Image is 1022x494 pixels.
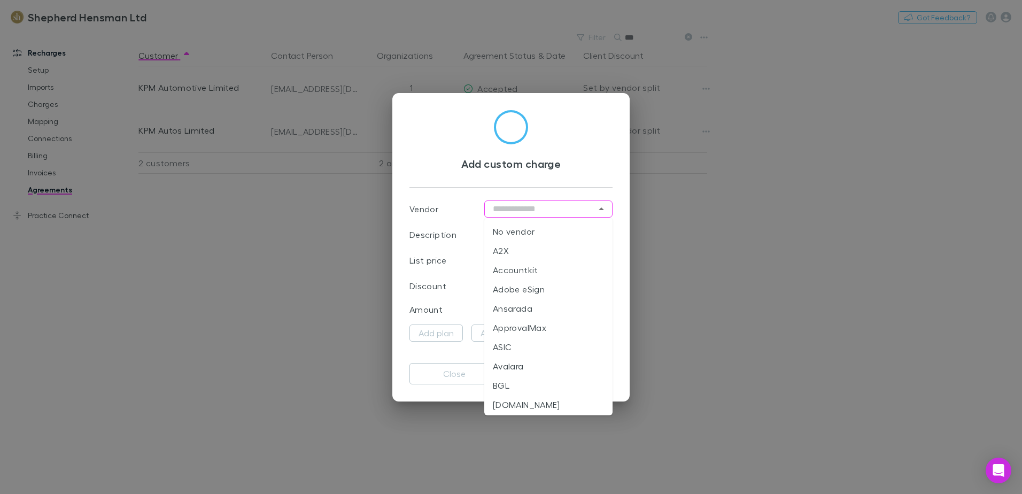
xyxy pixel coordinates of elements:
li: Accountkit [484,260,613,280]
li: Avalara [484,357,613,376]
button: Close [409,363,499,384]
li: Adobe eSign [484,280,613,299]
li: Ansarada [484,299,613,318]
p: Discount [409,280,446,292]
button: Close [594,202,609,217]
button: Add plan [409,325,463,342]
li: ApprovalMax [484,318,613,337]
li: No vendor [484,222,613,241]
li: Calxa [484,414,613,434]
h3: Add custom charge [409,157,613,170]
button: Add billing period [471,325,557,342]
p: Amount [409,303,443,316]
li: BGL [484,376,613,395]
li: A2X [484,241,613,260]
p: Vendor [409,203,438,215]
div: Open Intercom Messenger [986,458,1011,483]
p: Description [409,228,456,241]
li: [DOMAIN_NAME] [484,395,613,414]
p: List price [409,254,447,267]
li: ASIC [484,337,613,357]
